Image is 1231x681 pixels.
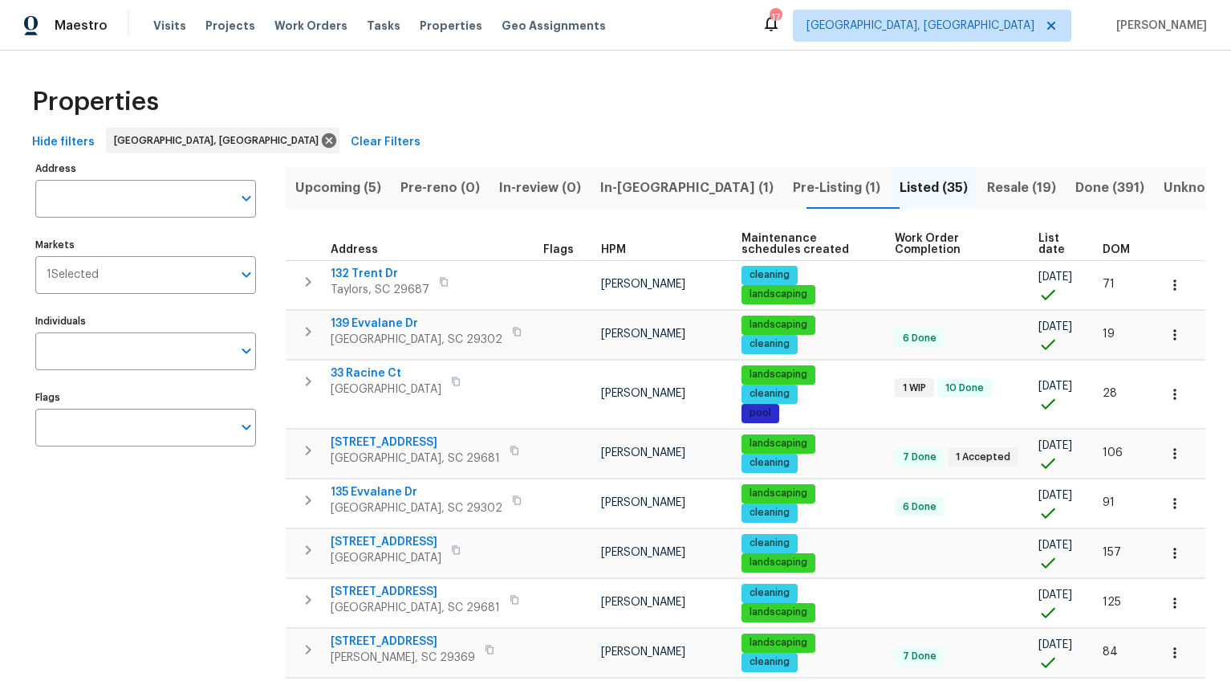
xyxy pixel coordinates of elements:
[274,18,347,34] span: Work Orders
[1038,490,1072,501] span: [DATE]
[331,650,475,666] span: [PERSON_NAME], SC 29369
[743,636,814,650] span: landscaping
[1038,233,1075,255] span: List date
[331,500,502,516] span: [GEOGRAPHIC_DATA], SC 29302
[35,393,256,402] label: Flags
[895,233,1010,255] span: Work Order Completion
[400,177,480,199] span: Pre-reno (0)
[743,655,796,669] span: cleaning
[743,606,814,619] span: landscaping
[743,556,814,569] span: landscaping
[601,547,685,558] span: [PERSON_NAME]
[32,133,95,153] span: Hide filters
[55,18,108,34] span: Maestro
[331,332,502,348] span: [GEOGRAPHIC_DATA], SC 29302
[114,133,325,149] span: [GEOGRAPHIC_DATA], [GEOGRAPHIC_DATA]
[896,500,943,514] span: 6 Done
[331,282,429,298] span: Taylors, SC 29687
[331,550,441,566] span: [GEOGRAPHIC_DATA]
[600,177,774,199] span: In-[GEOGRAPHIC_DATA] (1)
[896,332,943,345] span: 6 Done
[47,268,99,282] span: 1 Selected
[502,18,606,34] span: Geo Assignments
[543,244,574,255] span: Flags
[896,381,932,395] span: 1 WIP
[601,388,685,399] span: [PERSON_NAME]
[1038,440,1072,451] span: [DATE]
[420,18,482,34] span: Properties
[770,10,781,26] div: 17
[26,128,101,157] button: Hide filters
[743,387,796,401] span: cleaning
[1103,497,1115,508] span: 91
[1103,447,1123,459] span: 106
[1038,381,1072,392] span: [DATE]
[741,233,868,255] span: Maintenance schedules created
[1038,589,1072,601] span: [DATE]
[331,584,500,600] span: [STREET_ADDRESS]
[987,177,1056,199] span: Resale (19)
[949,451,1017,464] span: 1 Accepted
[331,600,500,616] span: [GEOGRAPHIC_DATA], SC 29681
[793,177,880,199] span: Pre-Listing (1)
[1103,547,1121,558] span: 157
[331,244,378,255] span: Address
[900,177,968,199] span: Listed (35)
[1103,388,1117,399] span: 28
[806,18,1034,34] span: [GEOGRAPHIC_DATA], [GEOGRAPHIC_DATA]
[235,263,258,286] button: Open
[601,497,685,508] span: [PERSON_NAME]
[743,406,778,420] span: pool
[743,536,796,550] span: cleaning
[601,646,685,658] span: [PERSON_NAME]
[601,597,685,608] span: [PERSON_NAME]
[331,484,502,500] span: 135 Evvalane Dr
[601,447,685,459] span: [PERSON_NAME]
[153,18,186,34] span: Visits
[1038,321,1072,332] span: [DATE]
[743,586,796,600] span: cleaning
[106,128,339,153] div: [GEOGRAPHIC_DATA], [GEOGRAPHIC_DATA]
[235,187,258,210] button: Open
[1075,177,1144,199] span: Done (391)
[35,240,256,250] label: Markets
[743,456,796,470] span: cleaning
[331,451,500,467] span: [GEOGRAPHIC_DATA], SC 29681
[601,244,626,255] span: HPM
[499,177,581,199] span: In-review (0)
[351,133,420,153] span: Clear Filters
[1110,18,1207,34] span: [PERSON_NAME]
[743,437,814,451] span: landscaping
[601,328,685,340] span: [PERSON_NAME]
[295,177,381,199] span: Upcoming (5)
[1103,597,1121,608] span: 125
[743,337,796,351] span: cleaning
[235,340,258,362] button: Open
[1103,279,1115,290] span: 71
[331,434,500,451] span: [STREET_ADDRESS]
[743,487,814,500] span: landscaping
[331,266,429,282] span: 132 Trent Dr
[896,650,943,663] span: 7 Done
[743,268,796,282] span: cleaning
[743,318,814,332] span: landscaping
[235,416,258,438] button: Open
[1038,271,1072,283] span: [DATE]
[35,316,256,326] label: Individuals
[367,20,400,31] span: Tasks
[331,365,441,381] span: 33 Racine Ct
[1103,328,1115,340] span: 19
[32,94,159,110] span: Properties
[1038,540,1072,551] span: [DATE]
[939,381,990,395] span: 10 Done
[743,287,814,301] span: landscaping
[601,279,685,290] span: [PERSON_NAME]
[331,534,441,550] span: [STREET_ADDRESS]
[344,128,427,157] button: Clear Filters
[1103,244,1130,255] span: DOM
[35,164,256,173] label: Address
[743,506,796,520] span: cleaning
[1103,646,1118,658] span: 84
[205,18,255,34] span: Projects
[331,634,475,650] span: [STREET_ADDRESS]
